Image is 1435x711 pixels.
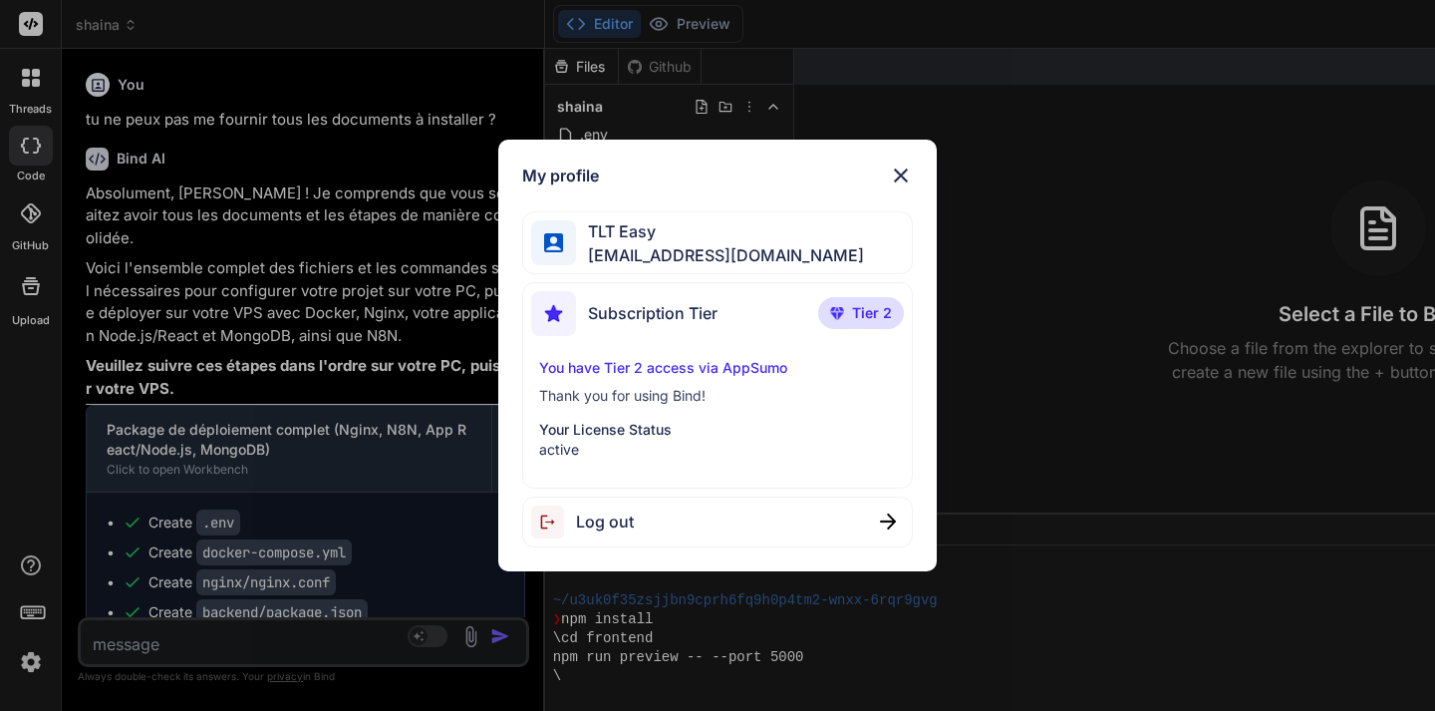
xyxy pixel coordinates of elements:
[539,358,896,378] p: You have Tier 2 access via AppSumo
[576,243,864,267] span: [EMAIL_ADDRESS][DOMAIN_NAME]
[852,303,892,323] span: Tier 2
[522,164,599,187] h1: My profile
[576,510,634,533] span: Log out
[531,291,576,336] img: subscription
[539,440,896,460] p: active
[531,506,576,538] img: logout
[544,233,563,252] img: profile
[588,301,717,325] span: Subscription Tier
[880,514,896,530] img: close
[576,219,864,243] span: TLT Easy
[539,420,896,440] p: Your License Status
[539,386,896,406] p: Thank you for using Bind!
[830,307,844,319] img: premium
[889,164,913,187] img: close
